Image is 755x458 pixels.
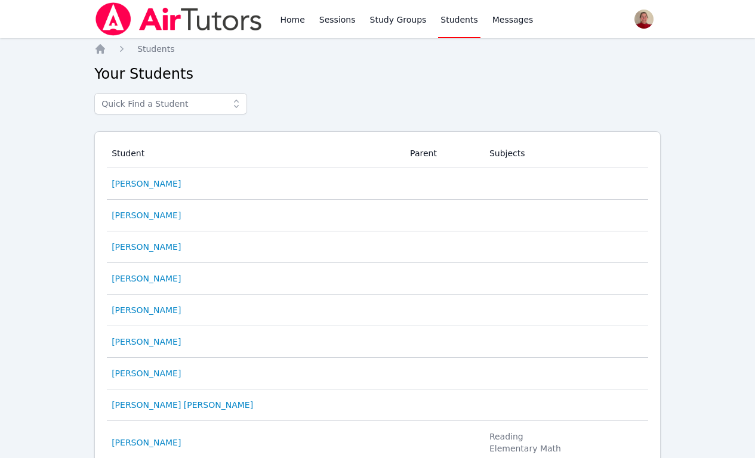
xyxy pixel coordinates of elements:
h2: Your Students [94,64,661,83]
tr: [PERSON_NAME] [107,263,648,295]
a: [PERSON_NAME] [112,178,181,190]
tr: [PERSON_NAME] [PERSON_NAME] [107,389,648,421]
a: [PERSON_NAME] [PERSON_NAME] [112,399,253,411]
tr: [PERSON_NAME] [107,358,648,389]
li: Elementary Math [489,442,641,454]
nav: Breadcrumb [94,43,661,55]
tr: [PERSON_NAME] [107,231,648,263]
a: [PERSON_NAME] [112,241,181,253]
tr: [PERSON_NAME] [107,200,648,231]
tr: [PERSON_NAME] [107,168,648,200]
a: [PERSON_NAME] [112,209,181,221]
a: Students [137,43,174,55]
a: [PERSON_NAME] [112,304,181,316]
th: Student [107,139,403,168]
span: Messages [492,14,534,26]
a: [PERSON_NAME] [112,437,181,448]
li: Reading [489,431,641,442]
tr: [PERSON_NAME] [107,326,648,358]
img: Air Tutors [94,2,263,36]
a: [PERSON_NAME] [112,367,181,379]
th: Subjects [482,139,648,168]
a: [PERSON_NAME] [112,273,181,284]
tr: [PERSON_NAME] [107,295,648,326]
th: Parent [403,139,482,168]
input: Quick Find a Student [94,93,247,114]
a: [PERSON_NAME] [112,336,181,348]
span: Students [137,44,174,54]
